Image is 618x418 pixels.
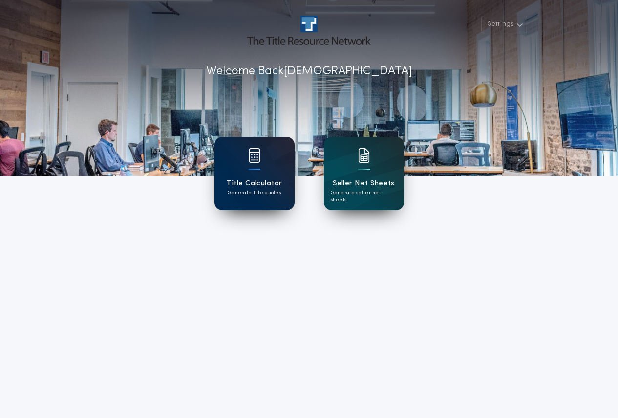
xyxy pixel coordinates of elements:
img: card icon [249,148,260,163]
h1: Title Calculator [226,178,282,189]
img: card icon [358,148,370,163]
p: Generate seller net sheets [331,189,397,204]
a: card iconTitle CalculatorGenerate title quotes [214,137,295,210]
a: card iconSeller Net SheetsGenerate seller net sheets [324,137,404,210]
p: Welcome Back [DEMOGRAPHIC_DATA] [206,63,412,80]
button: Settings [481,16,527,33]
img: account-logo [247,16,370,45]
h1: Seller Net Sheets [333,178,395,189]
p: Generate title quotes [228,189,281,197]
